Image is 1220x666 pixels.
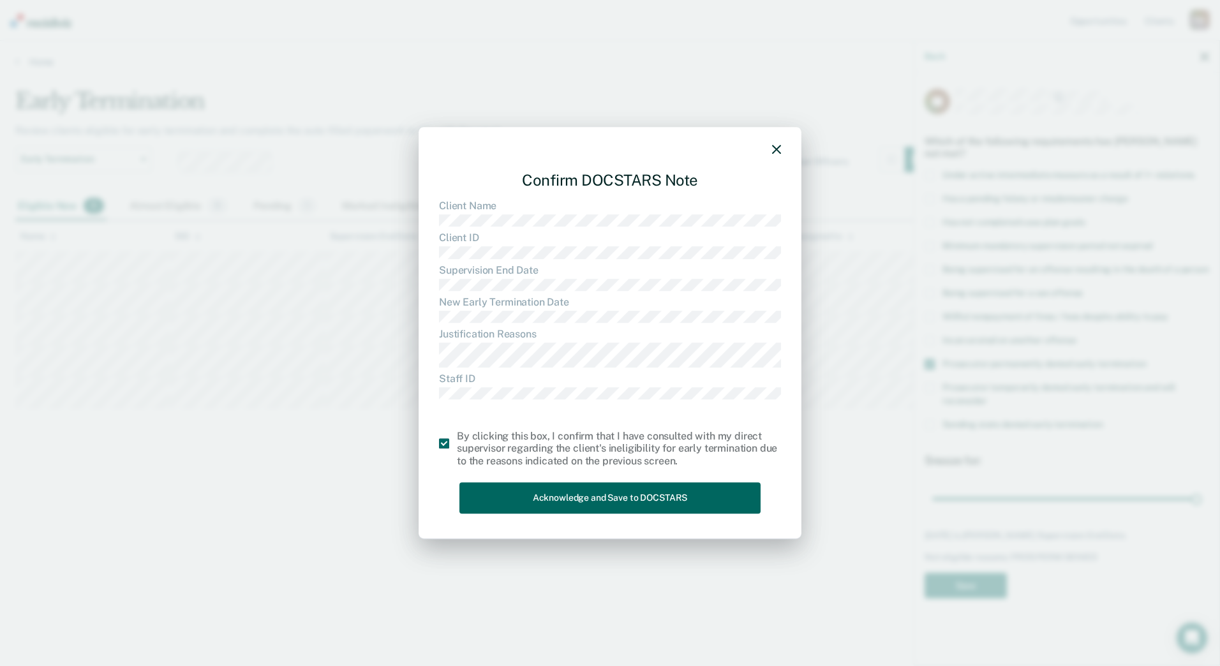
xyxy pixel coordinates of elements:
[439,161,781,200] div: Confirm DOCSTARS Note
[439,264,781,276] dt: Supervision End Date
[439,200,781,212] dt: Client Name
[457,430,781,467] div: By clicking this box, I confirm that I have consulted with my direct supervisor regarding the cli...
[439,373,781,385] dt: Staff ID
[439,329,781,341] dt: Justification Reasons
[439,296,781,308] dt: New Early Termination Date
[459,482,761,514] button: Acknowledge and Save to DOCSTARS
[439,232,781,244] dt: Client ID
